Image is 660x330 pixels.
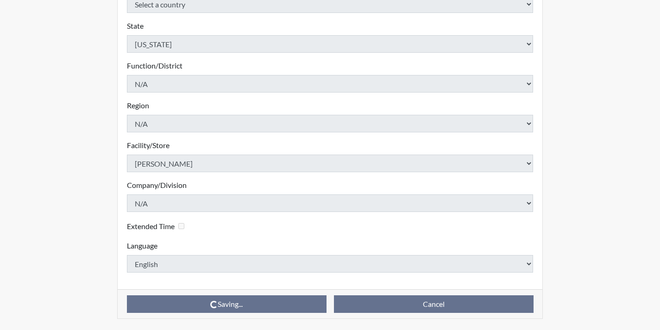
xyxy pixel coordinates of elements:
[127,240,157,251] label: Language
[127,100,149,111] label: Region
[127,140,170,151] label: Facility/Store
[127,20,144,31] label: State
[127,221,175,232] label: Extended Time
[127,180,187,191] label: Company/Division
[127,60,182,71] label: Function/District
[334,295,534,313] button: Cancel
[127,295,327,313] button: Saving...
[127,219,188,233] div: Checking this box will provide the interviewee with an accomodation of extra time to answer each ...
